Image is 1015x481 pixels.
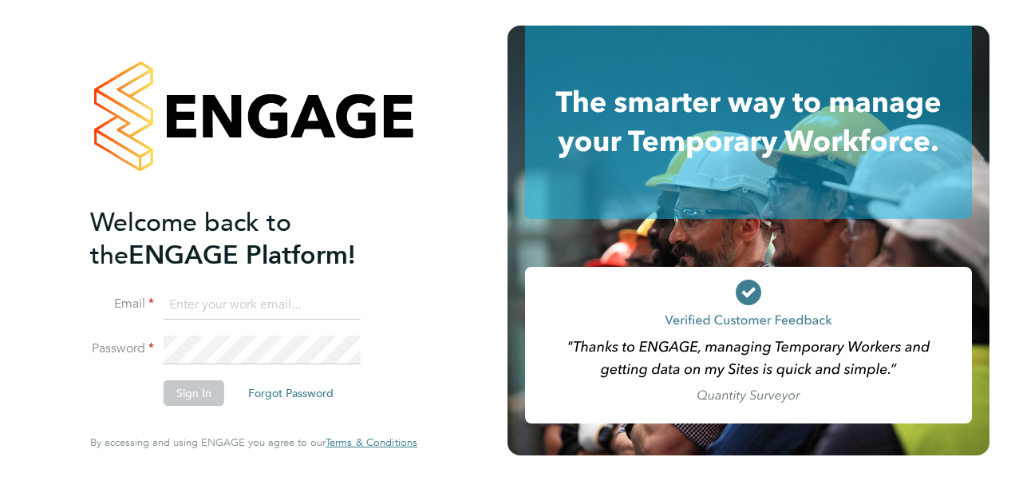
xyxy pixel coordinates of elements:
button: Sign In [164,380,224,406]
input: Enter your work email... [164,291,361,320]
label: Email [90,296,154,312]
a: Terms & Conditions [326,436,417,449]
label: Password [90,340,154,357]
span: Terms & Conditions [326,435,417,449]
button: Forgot Password [235,380,346,406]
span: Welcome back to the [90,207,291,271]
h2: ENGAGE Platform! [90,206,401,272]
span: By accessing and using ENGAGE you agree to our [90,435,417,449]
